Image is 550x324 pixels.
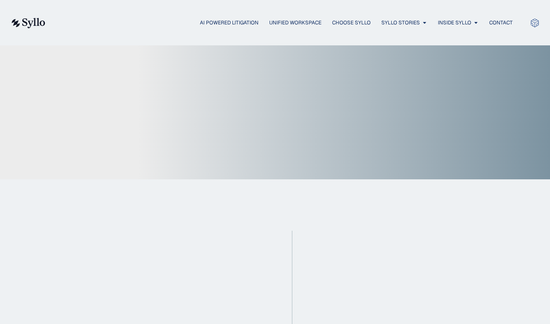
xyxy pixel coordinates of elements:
a: AI Powered Litigation [200,19,259,27]
a: Choose Syllo [332,19,371,27]
div: Menu Toggle [62,19,513,27]
a: Contact [489,19,513,27]
img: syllo [10,18,45,28]
nav: Menu [62,19,513,27]
a: Unified Workspace [269,19,321,27]
a: Syllo Stories [381,19,420,27]
a: Inside Syllo [438,19,471,27]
